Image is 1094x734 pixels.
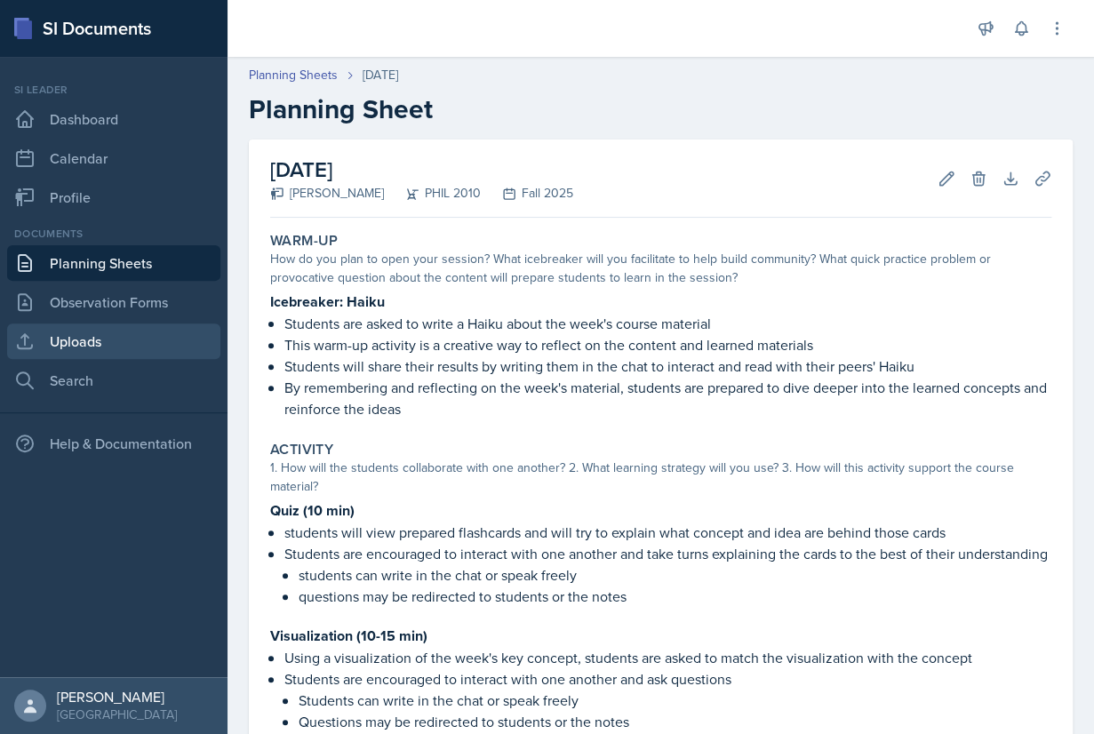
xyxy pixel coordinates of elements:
[284,313,1051,334] p: Students are asked to write a Haiku about the week's course material
[7,284,220,320] a: Observation Forms
[270,184,384,203] div: [PERSON_NAME]
[270,232,339,250] label: Warm-Up
[270,626,427,646] strong: Visualization (10-15 min)
[284,377,1051,419] p: By remembering and reflecting on the week's material, students are prepared to dive deeper into t...
[270,250,1051,287] div: How do you plan to open your session? What icebreaker will you facilitate to help build community...
[7,101,220,137] a: Dashboard
[57,706,177,723] div: [GEOGRAPHIC_DATA]
[284,647,1051,668] p: Using a visualization of the week's key concept, students are asked to match the visualization wi...
[284,543,1051,564] p: Students are encouraged to interact with one another and take turns explaining the cards to the b...
[270,291,385,312] strong: Icebreaker: Haiku
[7,323,220,359] a: Uploads
[299,690,1051,711] p: Students can write in the chat or speak freely
[249,66,338,84] a: Planning Sheets
[284,668,1051,690] p: Students are encouraged to interact with one another and ask questions
[363,66,398,84] div: [DATE]
[7,180,220,215] a: Profile
[299,711,1051,732] p: Questions may be redirected to students or the notes
[7,426,220,461] div: Help & Documentation
[270,459,1051,496] div: 1. How will the students collaborate with one another? 2. What learning strategy will you use? 3....
[299,564,1051,586] p: students can write in the chat or speak freely
[7,140,220,176] a: Calendar
[57,688,177,706] div: [PERSON_NAME]
[284,355,1051,377] p: Students will share their results by writing them in the chat to interact and read with their pee...
[270,441,333,459] label: Activity
[299,586,1051,607] p: questions may be redirected to students or the notes
[284,522,1051,543] p: students will view prepared flashcards and will try to explain what concept and idea are behind t...
[270,154,573,186] h2: [DATE]
[270,500,355,521] strong: Quiz (10 min)
[7,245,220,281] a: Planning Sheets
[481,184,573,203] div: Fall 2025
[384,184,481,203] div: PHIL 2010
[7,226,220,242] div: Documents
[7,363,220,398] a: Search
[7,82,220,98] div: Si leader
[284,334,1051,355] p: This warm-up activity is a creative way to reflect on the content and learned materials
[249,93,1073,125] h2: Planning Sheet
